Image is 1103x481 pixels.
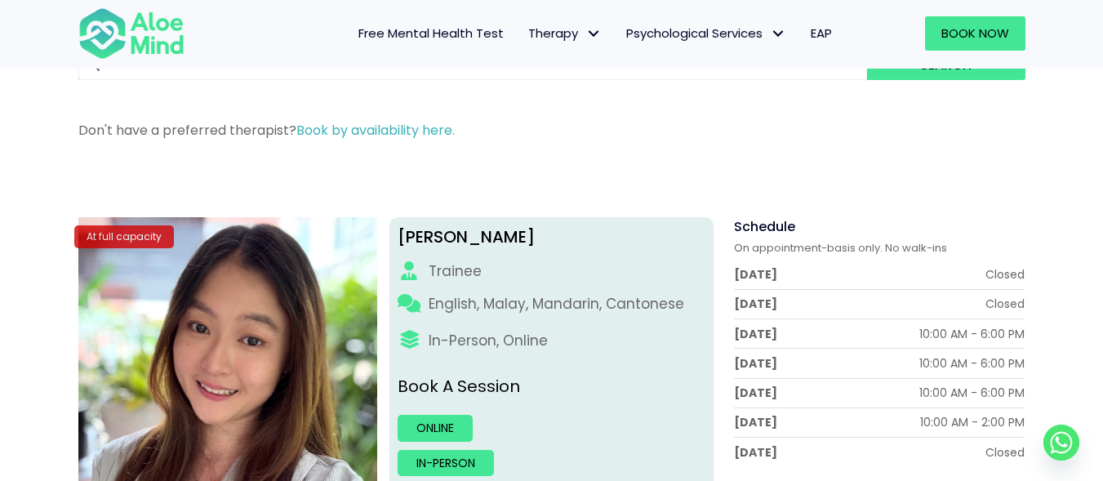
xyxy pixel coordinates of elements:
span: Therapy [528,24,602,42]
div: 10:00 AM - 6:00 PM [919,326,1025,342]
div: Closed [985,444,1025,461]
a: Psychological ServicesPsychological Services: submenu [614,16,798,51]
div: 10:00 AM - 6:00 PM [919,355,1025,372]
a: Whatsapp [1043,425,1079,461]
a: TherapyTherapy: submenu [516,16,614,51]
div: [DATE] [734,414,777,430]
span: Free Mental Health Test [358,24,504,42]
div: 10:00 AM - 2:00 PM [920,414,1025,430]
div: [DATE] [734,326,777,342]
div: [DATE] [734,444,777,461]
div: Closed [985,296,1025,312]
span: Psychological Services [626,24,786,42]
div: Closed [985,266,1025,283]
a: Free Mental Health Test [346,16,516,51]
div: [PERSON_NAME] [398,225,705,249]
div: [DATE] [734,296,777,312]
a: Book Now [925,16,1025,51]
span: EAP [811,24,832,42]
div: 10:00 AM - 6:00 PM [919,385,1025,401]
div: [DATE] [734,266,777,283]
p: English, Malay, Mandarin, Cantonese [429,294,684,314]
span: On appointment-basis only. No walk-ins [734,240,947,256]
div: At full capacity [74,225,174,247]
a: Online [398,415,473,441]
p: Book A Session [398,375,705,399]
span: Book Now [941,24,1009,42]
span: Schedule [734,217,795,236]
div: Trainee [429,261,482,282]
span: Psychological Services: submenu [767,22,790,46]
a: Book by availability here. [296,121,455,140]
a: In-person [398,450,494,476]
p: Don't have a preferred therapist? [78,121,1025,140]
div: In-Person, Online [429,331,548,351]
a: EAP [798,16,844,51]
span: Therapy: submenu [582,22,606,46]
img: Aloe mind Logo [78,7,185,60]
nav: Menu [206,16,844,51]
div: [DATE] [734,385,777,401]
div: [DATE] [734,355,777,372]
